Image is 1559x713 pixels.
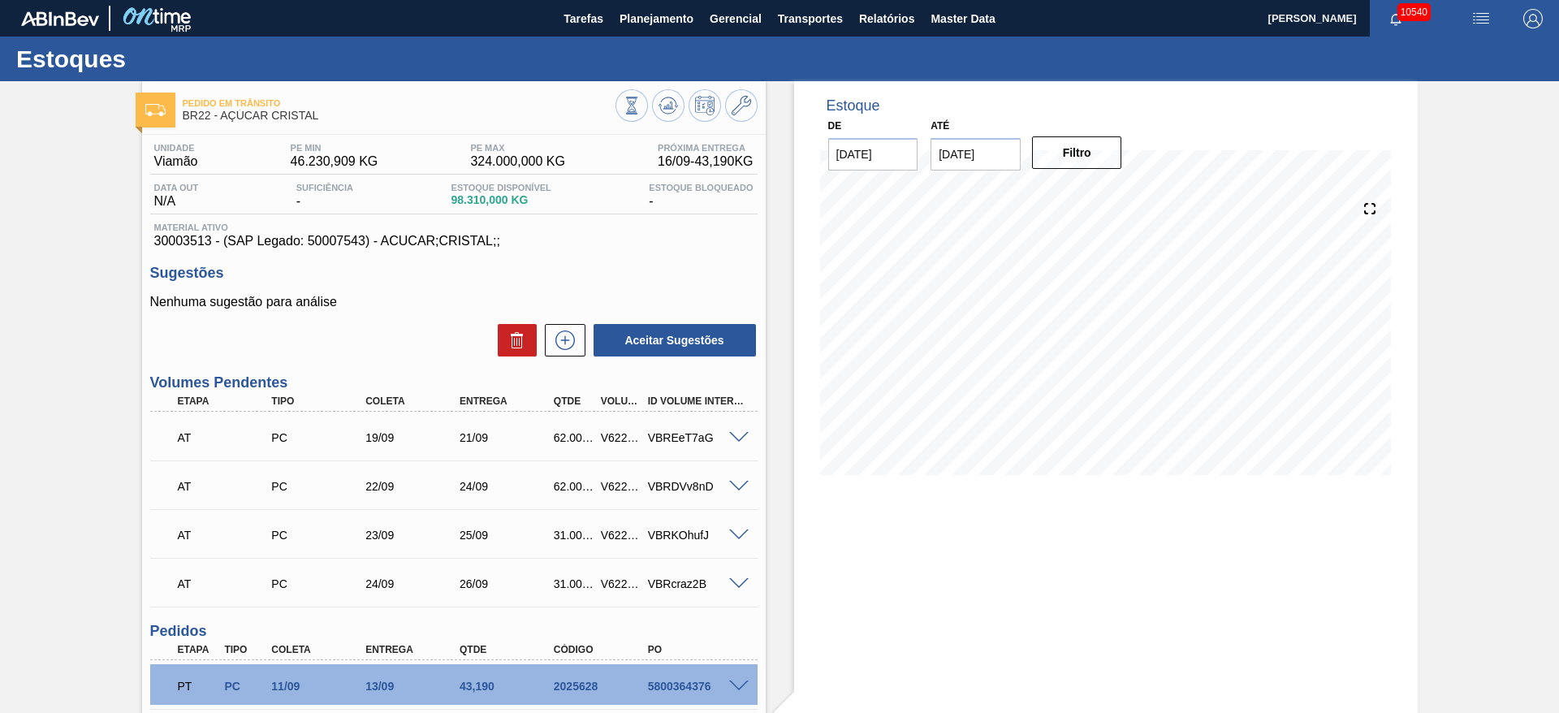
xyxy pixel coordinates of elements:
[174,668,222,704] div: Pedido em Trânsito
[291,154,378,169] span: 46.230,909 KG
[597,529,646,542] div: V622782
[828,138,918,171] input: dd/mm/yyyy
[644,529,749,542] div: VBRKOhufJ
[361,680,467,693] div: 13/09/2025
[220,644,269,655] div: Tipo
[174,566,279,602] div: Aguardando Informações de Transporte
[267,431,373,444] div: Pedido de Compra
[456,395,561,407] div: Entrega
[292,183,357,209] div: -
[174,395,279,407] div: Etapa
[550,395,598,407] div: Qtde
[267,644,373,655] div: Coleta
[658,154,753,169] span: 16/09 - 43,190 KG
[183,110,615,122] span: BR22 - AÇÚCAR CRISTAL
[267,577,373,590] div: Pedido de Compra
[1471,9,1491,28] img: userActions
[644,480,749,493] div: VBRDVv8nD
[361,577,467,590] div: 24/09/2025
[456,431,561,444] div: 21/09/2025
[644,577,749,590] div: VBRcraz2B
[16,50,304,68] h1: Estoques
[451,183,551,192] span: Estoque Disponível
[154,143,198,153] span: Unidade
[859,9,914,28] span: Relatórios
[361,431,467,444] div: 19/09/2025
[585,322,758,358] div: Aceitar Sugestões
[597,577,646,590] div: V622783
[154,234,754,248] span: 30003513 - (SAP Legado: 50007543) - ACUCAR;CRISTAL;;
[150,374,758,391] h3: Volumes Pendentes
[931,9,995,28] span: Master Data
[150,295,758,309] p: Nenhuma sugestão para análise
[652,89,684,122] button: Atualizar Gráfico
[597,431,646,444] div: V622780
[451,194,551,206] span: 98.310,000 KG
[658,143,753,153] span: Próxima Entrega
[644,680,749,693] div: 5800364376
[550,680,655,693] div: 2025628
[267,480,373,493] div: Pedido de Compra
[456,644,561,655] div: Qtde
[267,529,373,542] div: Pedido de Compra
[644,431,749,444] div: VBREeT7aG
[154,154,198,169] span: Viamão
[361,395,467,407] div: Coleta
[597,395,646,407] div: Volume Portal
[145,104,166,116] img: Ícone
[220,680,269,693] div: Pedido de Compra
[827,97,880,115] div: Estoque
[550,577,598,590] div: 31.000,000
[644,644,749,655] div: PO
[178,529,275,542] p: AT
[710,9,762,28] span: Gerencial
[620,9,693,28] span: Planejamento
[1523,9,1543,28] img: Logout
[361,529,467,542] div: 23/09/2025
[550,529,598,542] div: 31.000,000
[150,623,758,640] h3: Pedidos
[150,183,203,209] div: N/A
[291,143,378,153] span: PE MIN
[1370,7,1422,30] button: Notificações
[615,89,648,122] button: Visão Geral dos Estoques
[931,120,949,132] label: Até
[296,183,353,192] span: Suficiência
[154,223,754,232] span: Material ativo
[550,644,655,655] div: Código
[1397,3,1431,21] span: 10540
[644,395,749,407] div: Id Volume Interno
[456,680,561,693] div: 43,190
[1032,136,1122,169] button: Filtro
[154,183,199,192] span: Data out
[267,680,373,693] div: 11/09/2025
[550,431,598,444] div: 62.000,000
[649,183,753,192] span: Estoque Bloqueado
[174,517,279,553] div: Aguardando Informações de Transporte
[778,9,843,28] span: Transportes
[150,265,758,282] h3: Sugestões
[178,577,275,590] p: AT
[931,138,1021,171] input: dd/mm/yyyy
[689,89,721,122] button: Programar Estoque
[21,11,99,26] img: TNhmsLtSVTkK8tSr43FrP2fwEKptu5GPRR3wAAAABJRU5ErkJggg==
[490,324,537,356] div: Excluir Sugestões
[174,469,279,504] div: Aguardando Informações de Transporte
[267,395,373,407] div: Tipo
[470,154,565,169] span: 324.000,000 KG
[178,680,218,693] p: PT
[456,529,561,542] div: 25/09/2025
[178,431,275,444] p: AT
[456,480,561,493] div: 24/09/2025
[594,324,756,356] button: Aceitar Sugestões
[564,9,603,28] span: Tarefas
[361,644,467,655] div: Entrega
[725,89,758,122] button: Ir ao Master Data / Geral
[174,644,222,655] div: Etapa
[174,420,279,456] div: Aguardando Informações de Transporte
[456,577,561,590] div: 26/09/2025
[828,120,842,132] label: De
[183,98,615,108] span: Pedido em Trânsito
[550,480,598,493] div: 62.000,000
[178,480,275,493] p: AT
